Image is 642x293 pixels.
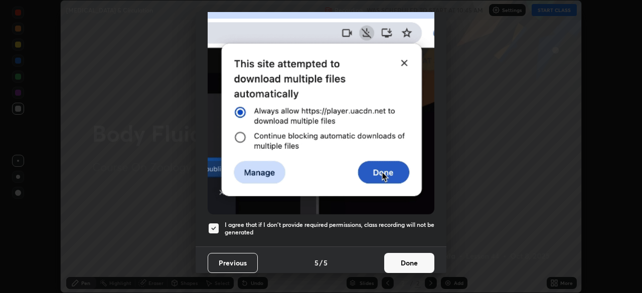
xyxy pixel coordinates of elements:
[225,221,434,236] h5: I agree that if I don't provide required permissions, class recording will not be generated
[324,257,328,268] h4: 5
[208,253,258,273] button: Previous
[319,257,323,268] h4: /
[384,253,434,273] button: Done
[314,257,318,268] h4: 5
